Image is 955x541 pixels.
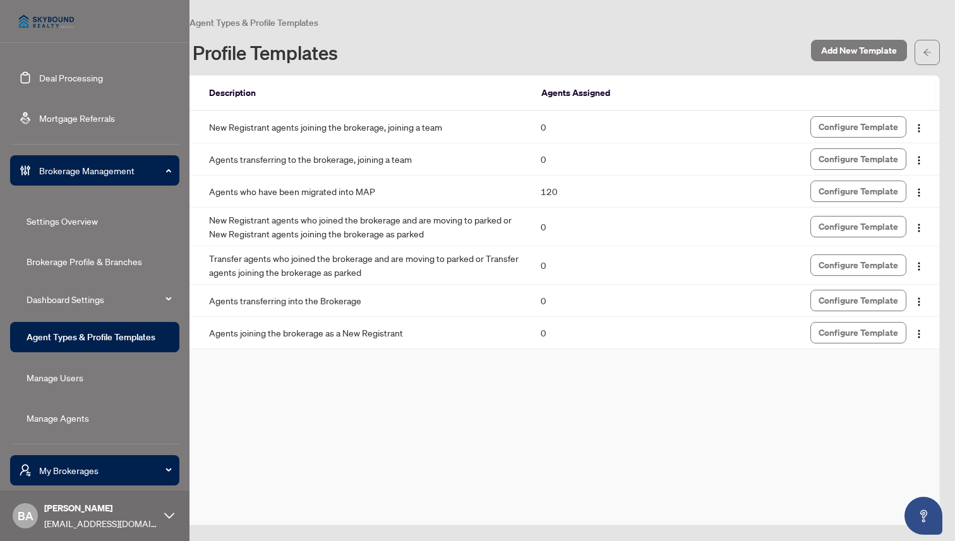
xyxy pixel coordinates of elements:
button: Logo [909,323,929,343]
img: Logo [914,297,924,307]
span: Configure Template [819,290,898,311]
button: Configure Template [810,216,906,237]
span: Configure Template [819,323,898,343]
button: Logo [909,149,929,169]
h1: Agent Types & Profile Templates [66,42,338,62]
button: Configure Template [810,116,906,138]
a: Mortgage Referrals [39,112,115,124]
td: 0 [531,285,696,317]
span: Configure Template [819,255,898,275]
th: Description [199,76,531,111]
td: Agents who have been migrated into MAP [199,175,531,208]
button: Add New Template [811,40,907,61]
span: Agent Types & Profile Templates [189,17,318,28]
td: 0 [531,143,696,175]
img: Logo [914,187,924,198]
img: Logo [914,155,924,165]
span: Add New Template [821,40,897,61]
span: BA [18,507,33,525]
td: New Registrant agents joining the brokerage, joining a team [199,111,531,143]
span: Configure Template [819,117,898,137]
td: 0 [531,111,696,143]
span: Configure Template [819,181,898,201]
a: Deal Processing [39,72,103,83]
a: Dashboard Settings [27,294,104,305]
button: Configure Template [810,290,906,311]
span: Brokerage Management [39,163,171,177]
img: Logo [914,329,924,339]
button: Logo [909,117,929,137]
a: Brokerage Profile & Branches [27,256,142,267]
button: Logo [909,217,929,237]
a: Manage Agents [27,412,89,424]
td: 120 [531,175,696,208]
td: New Registrant agents who joined the brokerage and are moving to parked or New Registrant agents ... [199,208,531,246]
td: 0 [531,208,696,246]
th: Agents Assigned [531,76,697,111]
span: arrow-left [923,48,932,57]
td: Agents transferring into the Brokerage [199,285,531,317]
td: Transfer agents who joined the brokerage and are moving to parked or Transfer agents joining the ... [199,246,531,285]
button: Open asap [904,497,942,535]
button: Configure Template [810,181,906,202]
a: Agent Types & Profile Templates [27,331,155,343]
td: 0 [531,317,696,349]
td: 0 [531,246,696,285]
button: Configure Template [810,148,906,170]
span: user-switch [19,464,32,477]
span: [PERSON_NAME] [44,501,158,515]
span: [EMAIL_ADDRESS][DOMAIN_NAME] [44,516,158,530]
button: Configure Template [810,254,906,276]
span: Configure Template [819,149,898,169]
img: Logo [914,223,924,233]
a: Manage Users [27,372,83,383]
span: Configure Template [819,217,898,237]
button: Logo [909,181,929,201]
span: My Brokerages [39,463,171,477]
button: Logo [909,290,929,311]
img: logo [10,6,83,37]
td: Agents joining the brokerage as a New Registrant [199,317,531,349]
img: Logo [914,261,924,271]
button: Logo [909,255,929,275]
td: Agents transferring to the brokerage, joining a team [199,143,531,175]
button: Configure Template [810,322,906,343]
a: Settings Overview [27,215,98,227]
img: Logo [914,123,924,133]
